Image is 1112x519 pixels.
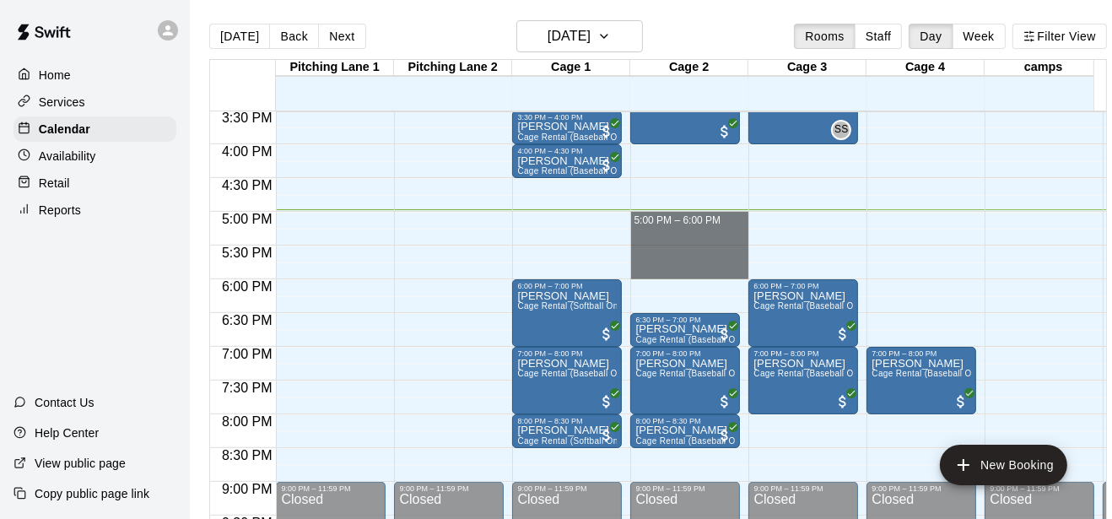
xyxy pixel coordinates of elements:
[872,349,971,358] div: 7:00 PM – 8:00 PM
[517,349,617,358] div: 7:00 PM – 8:00 PM
[753,349,853,358] div: 7:00 PM – 8:00 PM
[753,484,853,493] div: 9:00 PM – 11:59 PM
[516,20,643,52] button: [DATE]
[512,111,622,144] div: 3:30 PM – 4:00 PM: Johannes Fry
[990,484,1089,493] div: 9:00 PM – 11:59 PM
[748,279,858,347] div: 6:00 PM – 7:00 PM: Jose Quezada
[1012,24,1107,49] button: Filter View
[512,347,622,414] div: 7:00 PM – 8:00 PM: Joshua Oommen
[39,202,81,219] p: Reports
[517,436,628,446] span: Cage Rental (Softball Only)
[517,147,617,155] div: 4:00 PM – 4:30 PM
[517,369,632,378] span: Cage Rental (Baseball Only)
[872,484,971,493] div: 9:00 PM – 11:59 PM
[985,60,1103,76] div: camps
[39,121,90,138] p: Calendar
[218,381,277,395] span: 7:30 PM
[753,282,853,290] div: 6:00 PM – 7:00 PM
[953,393,969,410] span: All customers have paid
[394,60,512,76] div: Pitching Lane 2
[834,326,851,343] span: All customers have paid
[517,132,632,142] span: Cage Rental (Baseball Only)
[218,347,277,361] span: 7:00 PM
[517,282,617,290] div: 6:00 PM – 7:00 PM
[866,60,985,76] div: Cage 4
[218,212,277,226] span: 5:00 PM
[517,484,617,493] div: 9:00 PM – 11:59 PM
[39,94,85,111] p: Services
[39,148,96,165] p: Availability
[748,347,858,414] div: 7:00 PM – 8:00 PM: Joshua Oommen
[517,166,632,176] span: Cage Rental (Baseball Only)
[269,24,319,49] button: Back
[13,143,176,169] a: Availability
[13,197,176,223] a: Reports
[13,62,176,88] a: Home
[517,113,617,122] div: 3:30 PM – 4:00 PM
[218,279,277,294] span: 6:00 PM
[794,24,855,49] button: Rooms
[748,60,866,76] div: Cage 3
[218,482,277,496] span: 9:00 PM
[35,394,94,411] p: Contact Us
[218,448,277,462] span: 8:30 PM
[281,484,381,493] div: 9:00 PM – 11:59 PM
[318,24,365,49] button: Next
[753,369,868,378] span: Cage Rental (Baseball Only)
[872,369,986,378] span: Cage Rental (Baseball Only)
[218,414,277,429] span: 8:00 PM
[13,170,176,196] a: Retail
[512,60,630,76] div: Cage 1
[35,455,126,472] p: View public page
[834,393,851,410] span: All customers have paid
[598,427,615,444] span: All customers have paid
[13,89,176,115] a: Services
[218,246,277,260] span: 5:30 PM
[634,214,721,226] span: 5:00 PM – 6:00 PM
[399,484,499,493] div: 9:00 PM – 11:59 PM
[512,414,622,448] div: 8:00 PM – 8:30 PM: Henry Duff
[218,313,277,327] span: 6:30 PM
[517,301,628,311] span: Cage Rental (Softball Only)
[39,175,70,192] p: Retail
[276,60,394,76] div: Pitching Lane 1
[753,301,868,311] span: Cage Rental (Baseball Only)
[909,24,953,49] button: Day
[218,111,277,125] span: 3:30 PM
[39,67,71,84] p: Home
[35,485,149,502] p: Copy public page link
[940,445,1067,485] button: add
[548,24,591,48] h6: [DATE]
[598,393,615,410] span: All customers have paid
[838,120,851,140] span: Sluggerz Staff
[834,122,849,138] span: SS
[866,347,976,414] div: 7:00 PM – 8:00 PM: Joshua Oommen
[831,120,851,140] div: Sluggerz Staff
[598,326,615,343] span: All customers have paid
[35,424,99,441] p: Help Center
[953,24,1006,49] button: Week
[855,24,903,49] button: Staff
[218,178,277,192] span: 4:30 PM
[517,417,617,425] div: 8:00 PM – 8:30 PM
[512,144,622,178] div: 4:00 PM – 4:30 PM: Johannes Fry
[630,60,748,76] div: Cage 2
[512,279,622,347] div: 6:00 PM – 7:00 PM: Justin Joustra
[218,144,277,159] span: 4:00 PM
[598,123,615,140] span: All customers have paid
[598,157,615,174] span: All customers have paid
[13,116,176,142] a: Calendar
[209,24,270,49] button: [DATE]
